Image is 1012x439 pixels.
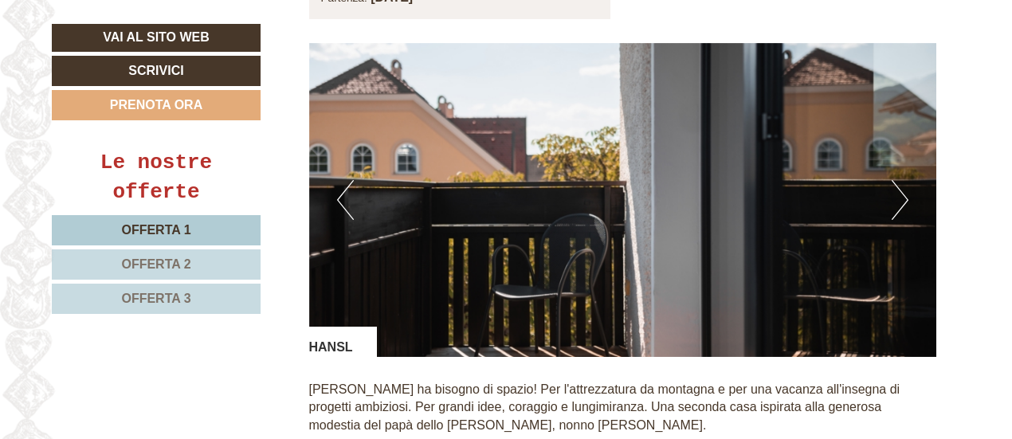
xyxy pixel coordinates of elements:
a: Prenota ora [52,90,261,120]
span: Offerta 2 [121,257,190,271]
div: Le nostre offerte [52,148,261,207]
a: Scrivici [52,56,261,86]
img: image [309,43,937,357]
div: HANSL [309,327,377,357]
button: Next [892,180,908,220]
span: Offerta 1 [121,223,190,237]
span: Offerta 3 [121,292,190,305]
button: Previous [337,180,354,220]
a: Vai al sito web [52,24,261,52]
